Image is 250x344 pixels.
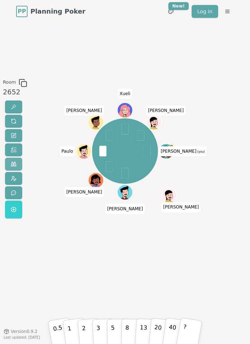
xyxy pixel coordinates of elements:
span: Click to change your name [159,146,207,156]
span: (you) [196,150,205,153]
span: Last updated: [DATE] [4,335,40,339]
span: Click to change your name [146,105,186,116]
button: Get a named room [5,201,22,218]
span: johanna is the host [169,144,173,148]
button: Change avatar [5,172,22,185]
div: 2652 [3,87,27,98]
button: Watch only [5,158,22,171]
button: Send feedback [5,186,22,199]
span: Click to change your name [64,105,104,116]
span: Click to change your name [105,204,145,214]
button: Change name [5,129,22,142]
span: Click to change your name [64,187,104,197]
span: PP [18,7,26,16]
span: Version 0.9.2 [11,329,38,334]
a: Log in [192,5,218,18]
span: Room [3,79,16,87]
button: Version0.9.2 [4,329,38,334]
button: Click to change your avatar [159,144,173,158]
button: Reset votes [5,115,22,128]
button: Change deck [5,143,22,156]
span: Click to change your name [60,146,75,156]
div: New! [168,2,189,10]
span: Click to change your name [118,88,132,98]
button: Reveal votes [5,100,22,113]
span: Click to change your name [162,202,201,212]
span: Planning Poker [30,6,85,16]
a: PPPlanning Poker [16,6,85,17]
button: New! [164,5,177,18]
